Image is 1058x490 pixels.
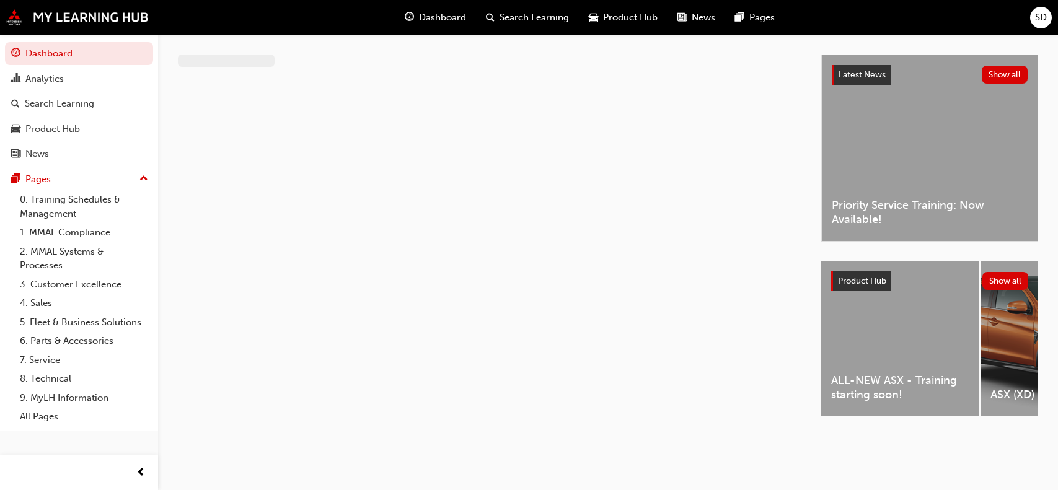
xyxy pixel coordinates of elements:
[1035,11,1047,25] span: SD
[136,465,146,481] span: prev-icon
[25,147,49,161] div: News
[5,92,153,115] a: Search Learning
[139,171,148,187] span: up-icon
[419,11,466,25] span: Dashboard
[5,168,153,191] button: Pages
[15,407,153,426] a: All Pages
[11,48,20,59] span: guage-icon
[832,65,1028,85] a: Latest NewsShow all
[5,68,153,90] a: Analytics
[25,72,64,86] div: Analytics
[839,69,886,80] span: Latest News
[15,223,153,242] a: 1. MMAL Compliance
[5,142,153,165] a: News
[982,272,1029,290] button: Show all
[476,5,579,30] a: search-iconSearch Learning
[11,98,20,110] span: search-icon
[11,149,20,160] span: news-icon
[15,190,153,223] a: 0. Training Schedules & Management
[395,5,476,30] a: guage-iconDashboard
[25,122,80,136] div: Product Hub
[15,313,153,332] a: 5. Fleet & Business Solutions
[821,55,1038,242] a: Latest NewsShow allPriority Service Training: Now Available!
[15,294,153,313] a: 4. Sales
[838,276,886,286] span: Product Hub
[11,174,20,185] span: pages-icon
[500,11,569,25] span: Search Learning
[735,10,744,25] span: pages-icon
[11,124,20,135] span: car-icon
[15,351,153,370] a: 7. Service
[405,10,414,25] span: guage-icon
[15,331,153,351] a: 6. Parts & Accessories
[6,9,149,25] img: mmal
[486,10,495,25] span: search-icon
[15,369,153,388] a: 8. Technical
[579,5,668,30] a: car-iconProduct Hub
[11,74,20,85] span: chart-icon
[831,271,1028,291] a: Product HubShow all
[677,10,687,25] span: news-icon
[15,275,153,294] a: 3. Customer Excellence
[15,388,153,408] a: 9. MyLH Information
[1030,7,1052,28] button: SD
[982,66,1028,84] button: Show all
[5,40,153,168] button: DashboardAnalyticsSearch LearningProduct HubNews
[831,374,969,401] span: ALL-NEW ASX - Training starting soon!
[5,42,153,65] a: Dashboard
[725,5,785,30] a: pages-iconPages
[15,242,153,275] a: 2. MMAL Systems & Processes
[832,198,1028,226] span: Priority Service Training: Now Available!
[821,261,979,416] a: ALL-NEW ASX - Training starting soon!
[668,5,725,30] a: news-iconNews
[692,11,715,25] span: News
[749,11,775,25] span: Pages
[5,118,153,141] a: Product Hub
[589,10,598,25] span: car-icon
[25,97,94,111] div: Search Learning
[25,172,51,186] div: Pages
[603,11,658,25] span: Product Hub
